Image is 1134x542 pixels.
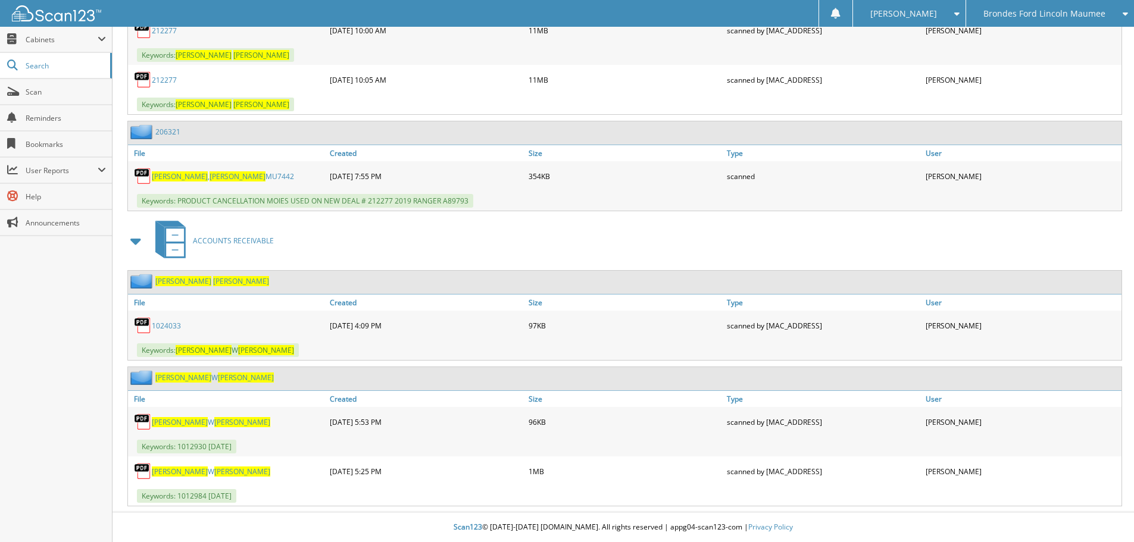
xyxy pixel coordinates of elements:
[526,68,724,92] div: 11MB
[526,459,724,483] div: 1MB
[724,391,923,407] a: Type
[327,391,526,407] a: Created
[152,466,270,477] a: [PERSON_NAME]W[PERSON_NAME]
[218,372,274,383] span: [PERSON_NAME]
[134,167,152,185] img: PDF.png
[130,124,155,139] img: folder2.png
[923,459,1121,483] div: [PERSON_NAME]
[214,417,270,427] span: [PERSON_NAME]
[134,413,152,431] img: PDF.png
[238,345,294,355] span: [PERSON_NAME]
[155,372,274,383] a: [PERSON_NAME]W[PERSON_NAME]
[870,10,937,17] span: [PERSON_NAME]
[748,522,793,532] a: Privacy Policy
[26,139,106,149] span: Bookmarks
[724,295,923,311] a: Type
[134,21,152,39] img: PDF.png
[26,35,98,45] span: Cabinets
[724,410,923,434] div: scanned by [MAC_ADDRESS]
[113,513,1134,542] div: © [DATE]-[DATE] [DOMAIN_NAME]. All rights reserved | appg04-scan123-com |
[152,466,208,477] span: [PERSON_NAME]
[526,295,724,311] a: Size
[128,145,327,161] a: File
[983,10,1105,17] span: Brondes Ford Lincoln Maumee
[26,61,104,71] span: Search
[155,276,269,286] a: [PERSON_NAME] [PERSON_NAME]
[923,68,1121,92] div: [PERSON_NAME]
[155,372,211,383] span: [PERSON_NAME]
[152,171,294,181] a: [PERSON_NAME],[PERSON_NAME]MU7442
[923,295,1121,311] a: User
[152,417,208,427] span: [PERSON_NAME]
[134,317,152,334] img: PDF.png
[327,295,526,311] a: Created
[923,391,1121,407] a: User
[724,314,923,337] div: scanned by [MAC_ADDRESS]
[210,171,265,181] span: [PERSON_NAME]
[327,145,526,161] a: Created
[26,113,106,123] span: Reminders
[923,410,1121,434] div: [PERSON_NAME]
[526,164,724,188] div: 354KB
[152,171,208,181] span: [PERSON_NAME]
[233,99,289,109] span: [PERSON_NAME]
[152,26,177,36] a: 212277
[137,48,294,62] span: Keywords:
[724,145,923,161] a: Type
[128,295,327,311] a: File
[1074,485,1134,542] iframe: Chat Widget
[152,321,181,331] a: 1024033
[26,87,106,97] span: Scan
[176,50,232,60] span: [PERSON_NAME]
[724,164,923,188] div: scanned
[233,50,289,60] span: [PERSON_NAME]
[176,345,232,355] span: [PERSON_NAME]
[12,5,101,21] img: scan123-logo-white.svg
[152,417,270,427] a: [PERSON_NAME]W[PERSON_NAME]
[137,194,473,208] span: Keywords: PRODUCT CANCELLATION MOIES USED ON NEW DEAL # 212277 2019 RANGER A89793
[155,276,211,286] span: [PERSON_NAME]
[526,145,724,161] a: Size
[152,75,177,85] a: 212277
[137,343,299,357] span: Keywords: W
[724,18,923,42] div: scanned by [MAC_ADDRESS]
[26,165,98,176] span: User Reports
[526,18,724,42] div: 11MB
[155,127,180,137] a: 206321
[213,276,269,286] span: [PERSON_NAME]
[327,164,526,188] div: [DATE] 7:55 PM
[923,314,1121,337] div: [PERSON_NAME]
[26,218,106,228] span: Announcements
[526,391,724,407] a: Size
[327,68,526,92] div: [DATE] 10:05 AM
[327,18,526,42] div: [DATE] 10:00 AM
[327,314,526,337] div: [DATE] 4:09 PM
[327,410,526,434] div: [DATE] 5:53 PM
[137,98,294,111] span: Keywords:
[193,236,274,246] span: ACCOUNTS RECEIVABLE
[130,274,155,289] img: folder2.png
[130,370,155,385] img: folder2.png
[526,410,724,434] div: 96KB
[134,462,152,480] img: PDF.png
[148,217,274,264] a: ACCOUNTS RECEIVABLE
[724,459,923,483] div: scanned by [MAC_ADDRESS]
[128,391,327,407] a: File
[526,314,724,337] div: 97KB
[923,18,1121,42] div: [PERSON_NAME]
[137,489,236,503] span: Keywords: 1012984 [DATE]
[724,68,923,92] div: scanned by [MAC_ADDRESS]
[137,440,236,453] span: Keywords: 1012930 [DATE]
[214,466,270,477] span: [PERSON_NAME]
[454,522,482,532] span: Scan123
[923,164,1121,188] div: [PERSON_NAME]
[134,71,152,89] img: PDF.png
[176,99,232,109] span: [PERSON_NAME]
[26,192,106,202] span: Help
[923,145,1121,161] a: User
[327,459,526,483] div: [DATE] 5:25 PM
